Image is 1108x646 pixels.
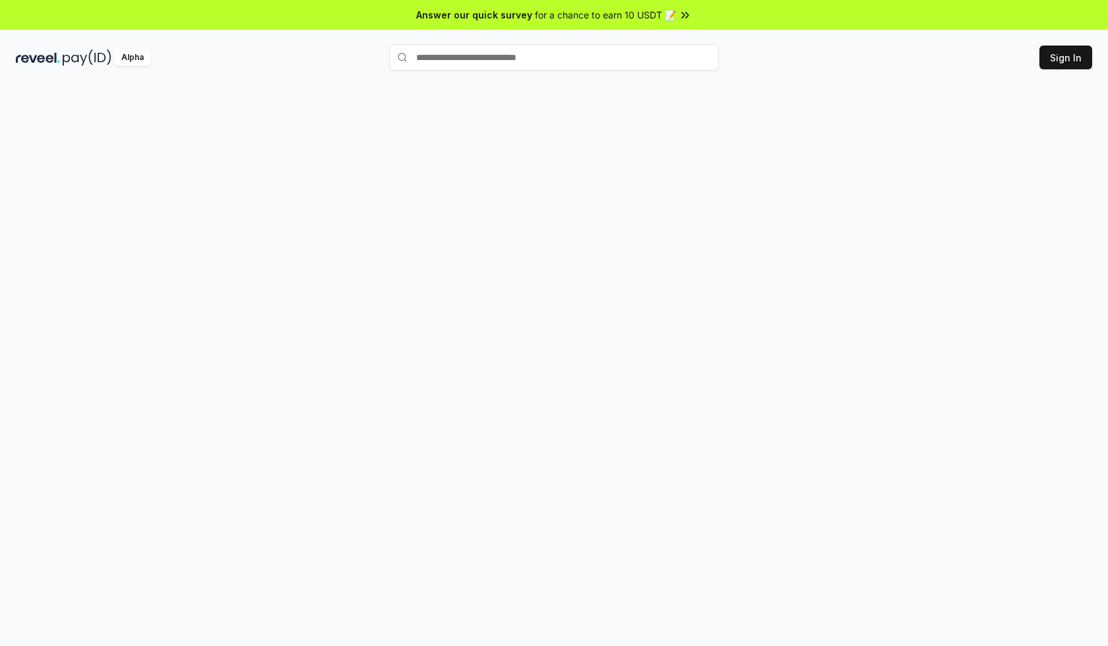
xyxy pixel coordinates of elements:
[1039,46,1092,69] button: Sign In
[535,8,676,22] span: for a chance to earn 10 USDT 📝
[63,49,111,66] img: pay_id
[114,49,151,66] div: Alpha
[16,49,60,66] img: reveel_dark
[416,8,532,22] span: Answer our quick survey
